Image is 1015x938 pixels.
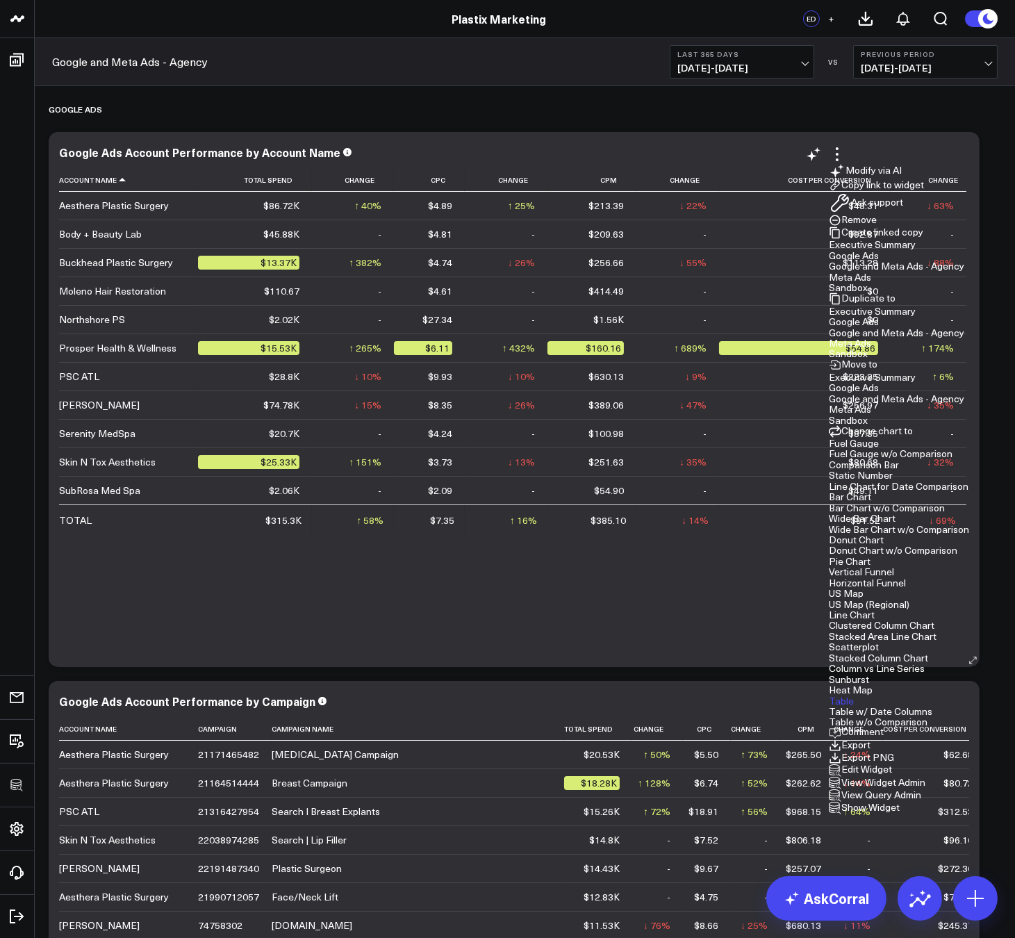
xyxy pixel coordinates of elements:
div: - [764,833,768,847]
div: PSC ATL [59,370,99,384]
div: $4.24 [428,427,452,441]
div: 21171465482 [198,748,259,762]
button: Column vs Line Series [829,664,925,673]
div: ↓ 10% [354,370,381,384]
button: Comment [829,727,884,739]
a: Google and Meta Ads - Agency [52,54,208,69]
div: $4.74 [428,256,452,270]
div: $18.91 [688,805,718,818]
div: Skin N Tox Aesthetics [59,833,156,847]
div: $13.37K [198,256,299,270]
a: AskCorral [766,876,886,921]
div: TOTAL [59,513,92,527]
div: $6.74 [694,776,718,790]
button: Executive Summary [829,306,916,316]
div: - [764,862,768,875]
button: Previous Period[DATE]-[DATE] [853,45,998,79]
div: $9.67 [694,862,718,875]
button: US Map (Regional) [829,600,909,609]
div: $389.06 [588,398,624,412]
span: [DATE] - [DATE] [861,63,990,74]
div: - [378,227,381,241]
div: $12.83K [584,890,620,904]
div: - [378,313,381,327]
div: $25.33K [198,455,299,469]
th: Cpm [547,169,637,192]
button: Clustered Column Chart [829,620,934,630]
div: ↑ 52% [741,776,768,790]
div: - [378,284,381,298]
button: Scatterplot [829,642,879,652]
div: Face/Neck Lift [272,890,338,904]
button: Wide Bar Chart [829,513,896,523]
div: Aesthera Plastic Surgery [59,748,169,762]
div: $680.13 [786,919,821,932]
div: Search I Breast Explants [272,805,380,818]
div: $6.11 [394,341,452,355]
th: Cpc [394,169,465,192]
div: $262.62 [786,776,821,790]
div: $20.53K [584,748,620,762]
button: US Map [829,589,864,598]
button: Meta Ads [829,338,871,348]
th: Account Name [59,169,198,192]
th: Total Spend [198,169,312,192]
div: Plastic Surgeon [272,862,342,875]
div: ↑ 58% [356,513,383,527]
div: - [703,284,707,298]
div: $245.37 [938,919,973,932]
div: $9.93 [428,370,452,384]
div: $4.75 [694,890,718,904]
button: Wide Bar Chart w/o Comparison [829,525,969,534]
th: Change [465,169,547,192]
div: $45.88K [263,227,299,241]
div: [MEDICAL_DATA] Campaign [272,748,399,762]
div: ↑ 25% [508,199,535,213]
div: $15.53K [198,341,299,355]
button: Google Ads [829,383,879,393]
div: $265.50 [786,748,821,762]
button: Meta Ads [829,404,871,414]
div: $256.66 [588,256,624,270]
div: $315.3K [265,513,302,527]
div: ↑ 50% [643,748,670,762]
div: ↑ 72% [643,805,670,818]
div: $86.72K [263,199,299,213]
button: Heat Map [829,685,873,695]
div: $251.63 [588,455,624,469]
div: $213.39 [588,199,624,213]
div: $20.7K [269,427,299,441]
div: Northshore PS [59,313,125,327]
div: Breast Campaign [272,776,347,790]
button: Sandbox [829,349,868,359]
b: Last 365 Days [677,50,807,58]
div: $15.26K [584,805,620,818]
div: Prosper Health & Wellness [59,341,176,355]
th: Campaign Name [272,718,564,741]
button: Pie Chart [829,557,870,566]
div: - [764,890,768,904]
div: $385.10 [591,513,626,527]
div: - [703,484,707,497]
b: Previous Period [861,50,990,58]
a: Export [829,738,870,751]
div: Aesthera Plastic Surgery [59,890,169,904]
div: ↑ 151% [349,455,381,469]
button: Comparison Bar [829,460,899,470]
div: ↓ 15% [354,398,381,412]
div: $11.53K [584,919,620,932]
div: [PERSON_NAME] [59,919,140,932]
div: - [378,427,381,441]
div: Google Ads [49,93,102,125]
div: - [667,890,670,904]
div: 21316427954 [198,805,259,818]
div: $4.81 [428,227,452,241]
div: - [531,284,535,298]
button: Ask support [829,192,903,214]
div: $209.63 [588,227,624,241]
button: Bar Chart w/o Comparison [829,503,945,513]
div: ↓ 47% [679,398,707,412]
div: Google Ads Account Performance by Account Name [59,145,340,160]
button: Edit Widget [829,764,892,777]
a: Show Widget [829,800,900,814]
